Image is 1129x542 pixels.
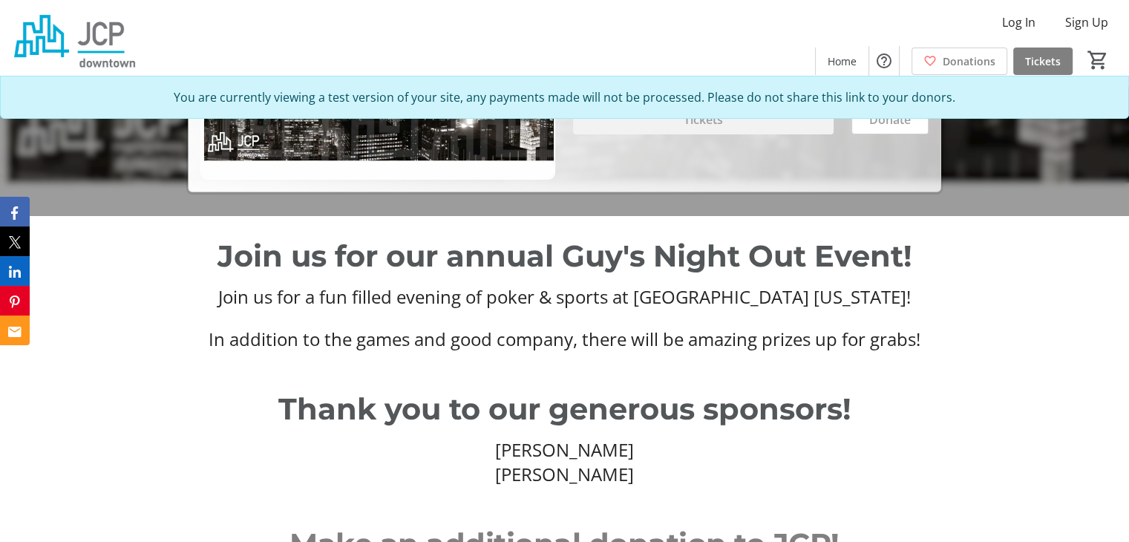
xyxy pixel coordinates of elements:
[869,46,899,76] button: Help
[495,462,634,486] span: [PERSON_NAME]
[1084,47,1111,74] button: Cart
[1053,10,1120,34] button: Sign Up
[9,6,141,80] img: Jewish Community Project's Logo
[218,284,911,309] span: Join us for a fun filled evening of poker & sports at [GEOGRAPHIC_DATA] [US_STATE]!
[1065,13,1108,31] span: Sign Up
[816,48,868,75] a: Home
[990,10,1047,34] button: Log In
[1013,48,1073,75] a: Tickets
[828,53,857,69] span: Home
[495,437,634,462] span: [PERSON_NAME]
[1002,13,1035,31] span: Log In
[209,327,920,351] span: In addition to the games and good company, there will be amazing prizes up for grabs!
[1025,53,1061,69] span: Tickets
[197,234,932,278] p: Join us for our annual Guy's Night Out Event!
[912,48,1007,75] a: Donations
[197,387,932,431] p: Thank you to our generous sponsors!
[943,53,995,69] span: Donations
